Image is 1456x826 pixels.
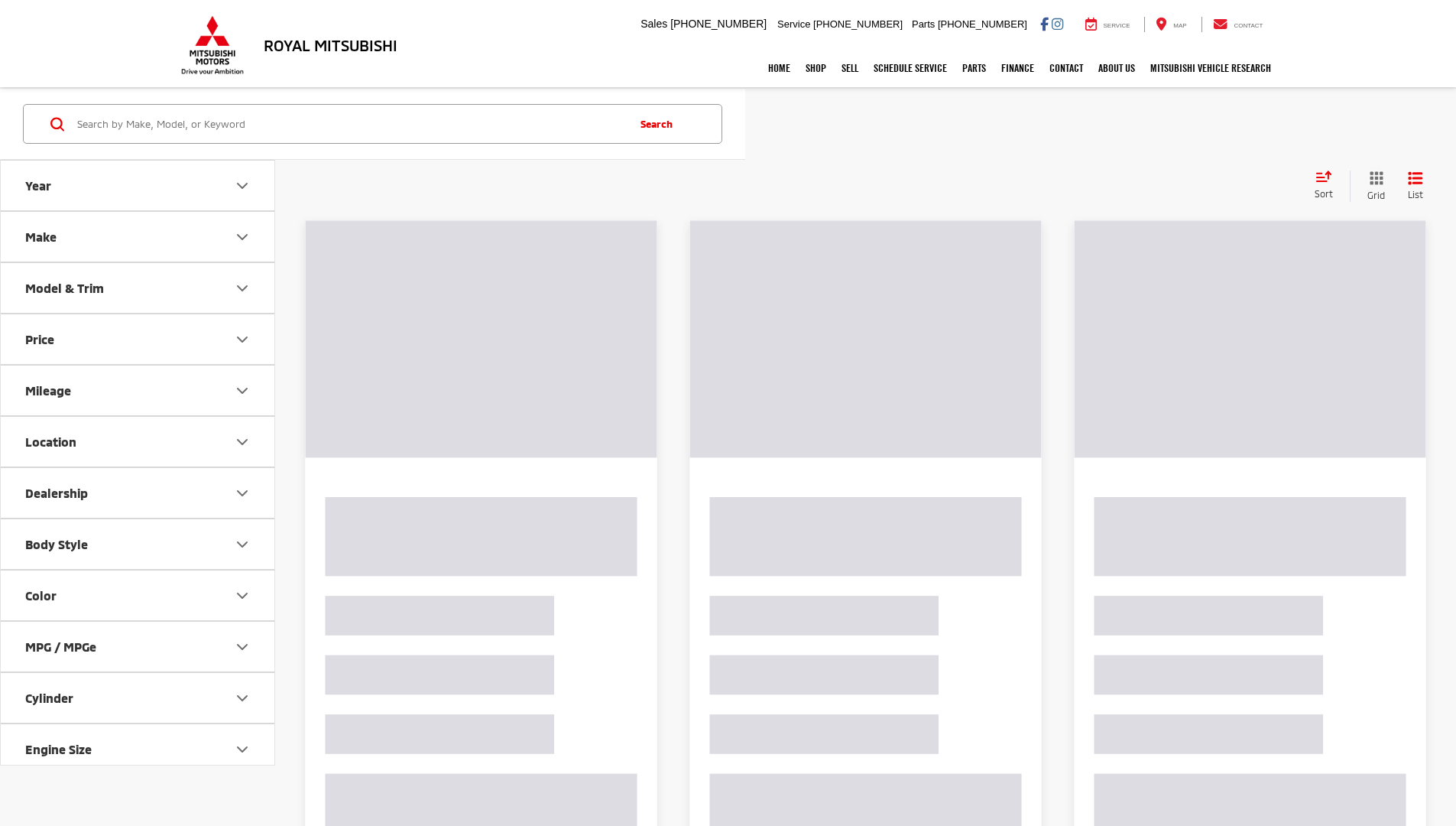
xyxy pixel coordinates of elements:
span: Contact [1234,22,1263,29]
span: Service [1104,22,1130,29]
div: MPG / MPGe [233,638,251,656]
a: Service [1074,17,1142,32]
a: Finance [994,49,1042,87]
button: Engine SizeEngine Size [1,724,276,774]
a: Mitsubishi Vehicle Research [1143,49,1279,87]
button: LocationLocation [1,417,276,467]
span: [PHONE_NUMBER] [670,18,767,30]
button: MakeMake [1,212,276,262]
div: Model & Trim [25,281,104,295]
button: Body StyleBody Style [1,519,276,569]
a: Shop [798,49,834,87]
div: Dealership [233,484,251,502]
div: Mileage [233,382,251,400]
div: Make [233,228,251,246]
div: Body Style [233,535,251,554]
a: Home [760,49,798,87]
span: Grid [1367,189,1385,202]
div: Color [233,587,251,605]
button: Grid View [1350,171,1396,202]
span: Map [1173,22,1186,29]
a: Map [1144,17,1198,32]
button: DealershipDealership [1,468,276,518]
a: Instagram: Click to visit our Instagram page [1052,18,1063,30]
button: Search [626,105,696,143]
div: Make [25,229,57,244]
div: Year [233,177,251,195]
div: Price [233,330,251,349]
div: Mileage [25,383,71,398]
button: PricePrice [1,314,276,364]
a: Facebook: Click to visit our Facebook page [1040,18,1049,30]
a: Contact [1042,49,1091,87]
a: Contact [1201,17,1275,32]
button: Model & TrimModel & Trim [1,263,276,313]
div: Cylinder [25,691,73,705]
span: [PHONE_NUMBER] [813,18,903,30]
div: Price [25,332,54,346]
div: Year [25,178,51,193]
div: MPG / MPGe [25,639,96,654]
span: Sort [1315,188,1333,199]
h3: Royal Mitsubishi [264,37,397,54]
div: Engine Size [233,740,251,759]
span: Sales [640,18,667,30]
div: Body Style [25,537,88,551]
a: Schedule Service: Opens in a new tab [866,49,955,87]
div: Location [233,433,251,451]
div: Location [25,434,76,449]
a: About Us [1091,49,1143,87]
button: ColorColor [1,571,276,620]
button: YearYear [1,161,276,210]
div: Model & Trim [233,279,251,298]
button: MileageMileage [1,366,276,415]
button: Select sort value [1307,171,1350,201]
div: Cylinder [233,689,251,707]
button: MPG / MPGeMPG / MPGe [1,622,276,672]
span: Parts [912,18,935,30]
span: Service [777,18,810,30]
img: Mitsubishi [178,15,247,75]
span: [PHONE_NUMBER] [938,18,1027,30]
button: CylinderCylinder [1,673,276,723]
div: Dealership [25,486,88,500]
a: Parts: Opens in a new tab [955,49,994,87]
div: Color [25,588,57,603]
span: List [1408,188,1423,201]
div: Engine Size [25,742,92,756]
a: Sell [834,49,866,87]
button: List View [1396,171,1435,202]
input: Search by Make, Model, or Keyword [76,106,626,142]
